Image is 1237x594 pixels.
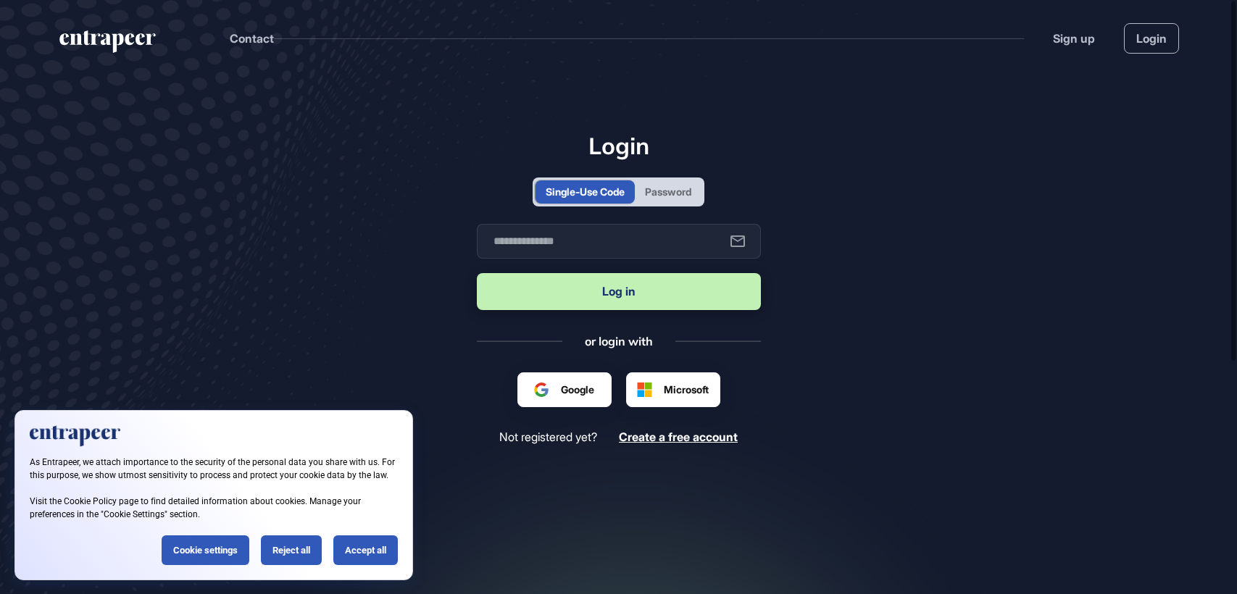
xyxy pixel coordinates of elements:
div: or login with [585,333,653,349]
div: Single-Use Code [546,184,625,199]
button: Contact [230,29,274,48]
a: Login [1124,23,1179,54]
h1: Login [477,132,761,159]
span: Microsoft [664,382,709,397]
a: Sign up [1053,30,1095,47]
button: Log in [477,273,761,310]
a: Create a free account [619,430,738,444]
a: entrapeer-logo [58,30,157,58]
div: Password [645,184,691,199]
span: Not registered yet? [499,430,597,444]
